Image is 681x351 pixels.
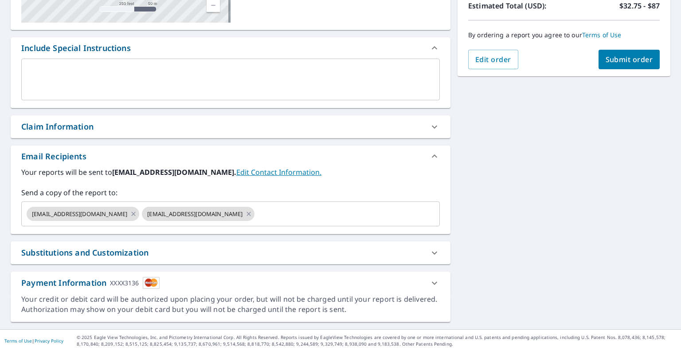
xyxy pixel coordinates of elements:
img: cardImage [143,277,160,289]
span: [EMAIL_ADDRESS][DOMAIN_NAME] [27,210,133,218]
div: Include Special Instructions [21,42,131,54]
b: [EMAIL_ADDRESS][DOMAIN_NAME]. [112,167,236,177]
a: EditContactInfo [236,167,321,177]
label: Send a copy of the report to: [21,187,440,198]
div: Include Special Instructions [11,37,450,59]
div: XXXX3136 [110,277,139,289]
div: Email Recipients [21,150,86,162]
a: Terms of Use [582,31,622,39]
p: © 2025 Eagle View Technologies, Inc. and Pictometry International Corp. All Rights Reserved. Repo... [77,334,677,347]
span: [EMAIL_ADDRESS][DOMAIN_NAME] [142,210,248,218]
p: By ordering a report you agree to our [468,31,660,39]
a: Terms of Use [4,338,32,344]
div: Payment InformationXXXX3136cardImage [11,272,450,294]
div: [EMAIL_ADDRESS][DOMAIN_NAME] [142,207,254,221]
a: Privacy Policy [35,338,63,344]
div: Claim Information [21,121,94,133]
p: $32.75 - $87 [619,0,660,11]
div: Substitutions and Customization [11,241,450,264]
div: [EMAIL_ADDRESS][DOMAIN_NAME] [27,207,139,221]
button: Submit order [599,50,660,69]
span: Submit order [606,55,653,64]
div: Substitutions and Customization [21,247,149,259]
span: Edit order [475,55,511,64]
div: Email Recipients [11,146,450,167]
button: Edit order [468,50,518,69]
label: Your reports will be sent to [21,167,440,177]
p: Estimated Total (USD): [468,0,564,11]
p: | [4,338,63,343]
div: Claim Information [11,115,450,138]
div: Your credit or debit card will be authorized upon placing your order, but will not be charged unt... [21,294,440,315]
div: Payment Information [21,277,160,289]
